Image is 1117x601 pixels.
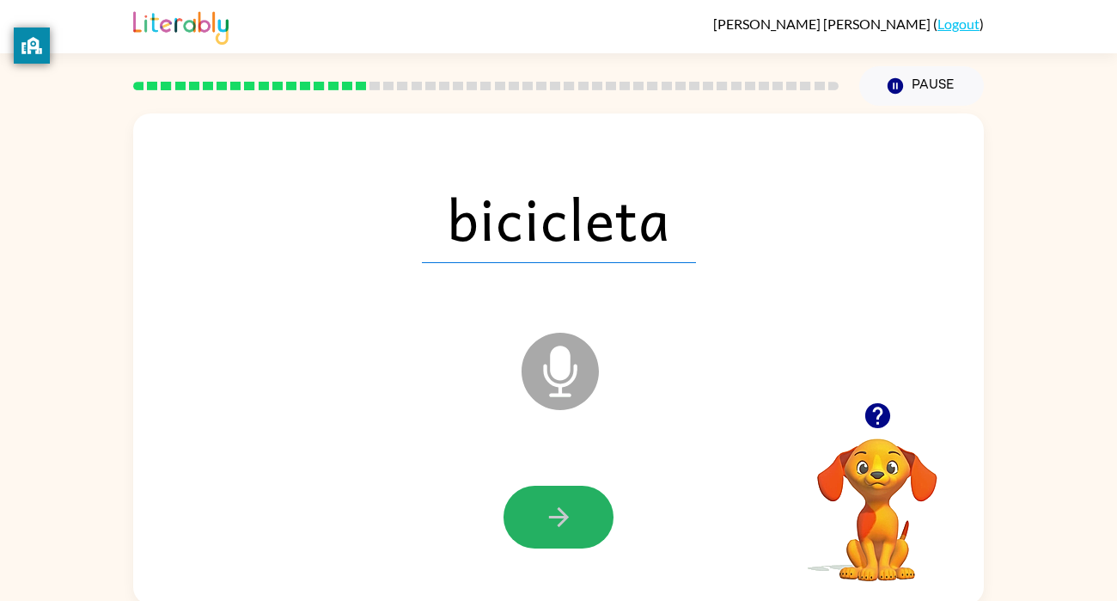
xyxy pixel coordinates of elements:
span: bicicleta [422,174,696,263]
span: [PERSON_NAME] [PERSON_NAME] [713,15,933,32]
img: Literably [133,7,229,45]
div: ( ) [713,15,984,32]
button: privacy banner [14,28,50,64]
button: Pause [859,66,984,106]
a: Logout [937,15,980,32]
video: Your browser must support playing .mp4 files to use Literably. Please try using another browser. [791,412,963,584]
